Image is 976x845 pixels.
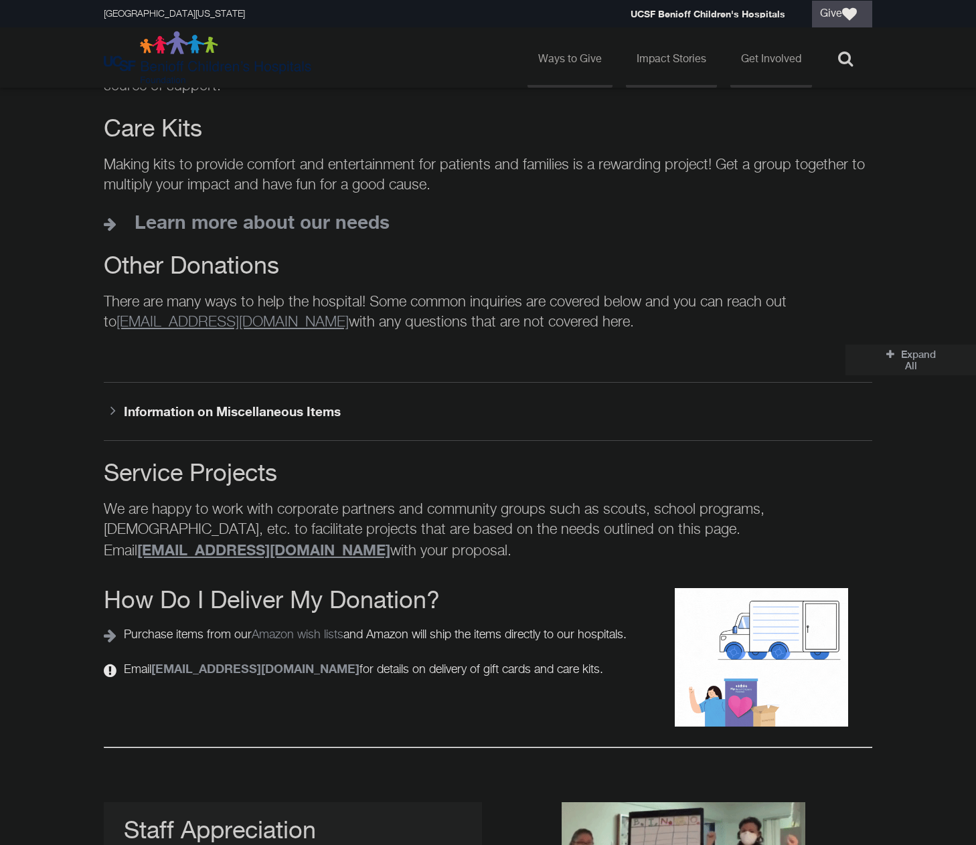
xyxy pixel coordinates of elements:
a: Learn more about our needs [104,214,390,233]
p: Making kits to provide comfort and entertainment for patients and families is a rewarding project... [104,155,872,195]
a: [EMAIL_ADDRESS][DOMAIN_NAME] [151,661,359,676]
h2: Other Donations [104,254,872,280]
h3: Staff Appreciation [124,818,462,845]
img: How do I deliver my donations? [675,588,848,727]
a: [GEOGRAPHIC_DATA][US_STATE] [104,9,245,19]
p: Email for details on delivery of gift cards and care kits. [104,660,638,678]
a: Ways to Give [527,27,613,88]
strong: Learn more about our needs [135,211,390,233]
a: UCSF Benioff Children's Hospitals [631,8,785,19]
a: donategoods.BCH@ucsf.edu [116,315,349,330]
a: Get Involved [730,27,812,88]
button: Collapse All Accordions [845,345,976,375]
button: Information on Miscellaneous Items [104,382,872,440]
h2: Service Projects [104,461,872,488]
img: Logo for UCSF Benioff Children's Hospitals Foundation [104,31,315,84]
strong: [EMAIL_ADDRESS][DOMAIN_NAME] [137,541,390,559]
p: Purchase items from our and Amazon will ship the items directly to our hospitals. [104,627,638,644]
h2: How Do I Deliver My Donation? [104,588,638,615]
h2: Care Kits [104,116,872,143]
p: We are happy to work with corporate partners and community groups such as scouts, school programs... [104,500,872,561]
a: Impact Stories [626,27,717,88]
a: [EMAIL_ADDRESS][DOMAIN_NAME] [137,544,390,559]
a: Give [812,1,872,27]
span: Expand All [901,349,936,371]
p: There are many ways to help the hospital! Some common inquiries are covered below and you can rea... [104,292,872,333]
a: Amazon wish lists [252,629,343,641]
